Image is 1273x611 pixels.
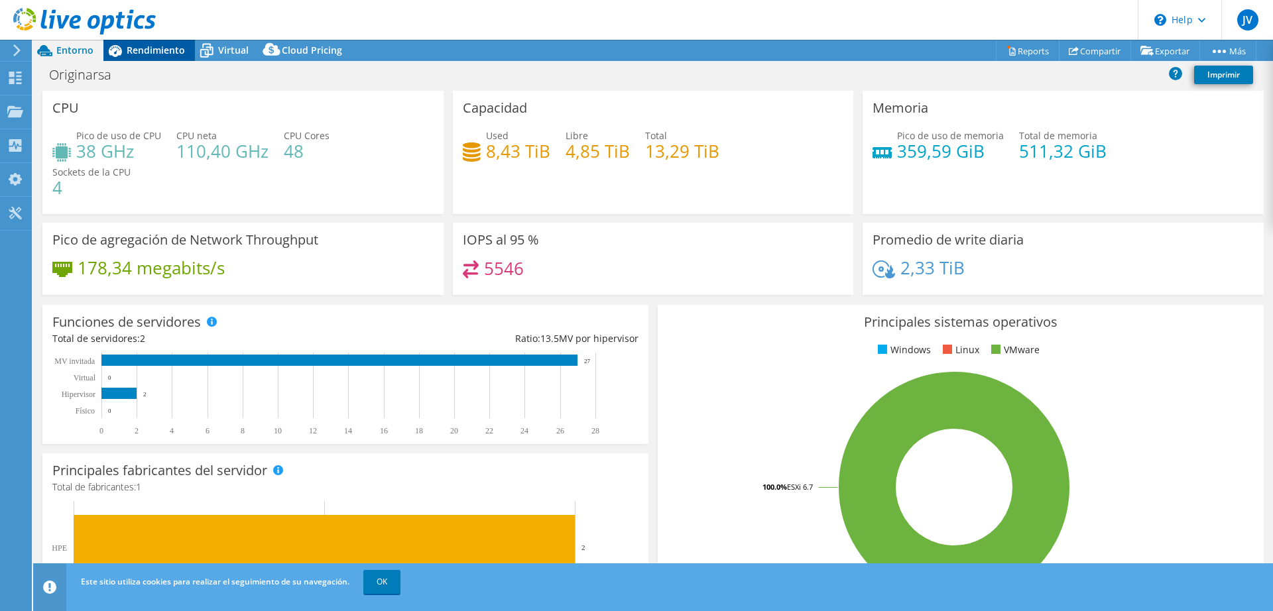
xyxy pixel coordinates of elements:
[897,144,1004,158] h4: 359,59 GiB
[988,343,1040,357] li: VMware
[176,144,269,158] h4: 110,40 GHz
[52,463,267,478] h3: Principales fabricantes del servidor
[787,482,813,492] tspan: ESXi 6.7
[74,373,96,382] text: Virtual
[463,101,527,115] h3: Capacidad
[78,260,225,275] h4: 178,34 megabits/s
[463,233,539,247] h3: IOPS al 95 %
[1130,40,1200,61] a: Exportar
[127,44,185,56] span: Rendimiento
[76,129,161,142] span: Pico de uso de CPU
[1019,129,1097,142] span: Total de memoria
[540,332,559,345] span: 13.5
[81,576,349,587] span: Este sitio utiliza cookies para realizar el seguimiento de su navegación.
[140,332,145,345] span: 2
[485,426,493,435] text: 22
[645,144,719,158] h4: 13,29 TiB
[762,482,787,492] tspan: 100.0%
[76,144,161,158] h4: 38 GHz
[52,480,638,494] h4: Total de fabricantes:
[282,44,342,56] span: Cloud Pricing
[996,40,1060,61] a: Reports
[668,315,1254,329] h3: Principales sistemas operativos
[1154,14,1166,26] svg: \n
[43,68,132,82] h1: Originarsa
[1059,40,1131,61] a: Compartir
[54,357,95,366] text: MV invitada
[62,390,95,399] text: Hipervisor
[345,331,638,346] div: Ratio: MV por hipervisor
[556,426,564,435] text: 26
[274,426,282,435] text: 10
[1194,66,1253,84] a: Imprimir
[309,426,317,435] text: 12
[99,426,103,435] text: 0
[108,374,111,381] text: 0
[520,426,528,435] text: 24
[108,408,111,414] text: 0
[76,406,95,416] tspan: Físico
[52,180,131,195] h4: 4
[135,426,139,435] text: 2
[284,129,330,142] span: CPU Cores
[143,391,147,398] text: 2
[415,426,423,435] text: 18
[52,543,67,553] text: HPE
[873,233,1024,247] h3: Promedio de write diaria
[486,144,550,158] h4: 8,43 TiB
[52,166,131,178] span: Sockets de la CPU
[52,233,318,247] h3: Pico de agregación de Network Throughput
[940,343,979,357] li: Linux
[52,315,201,329] h3: Funciones de servidores
[56,44,93,56] span: Entorno
[484,261,524,276] h4: 5546
[897,129,1004,142] span: Pico de uso de memoria
[486,129,509,142] span: Used
[344,426,352,435] text: 14
[645,129,667,142] span: Total
[450,426,458,435] text: 20
[591,426,599,435] text: 28
[584,358,591,364] text: 27
[284,144,330,158] h4: 48
[566,129,588,142] span: Libre
[566,144,630,158] h4: 4,85 TiB
[581,543,585,551] text: 2
[1019,144,1107,158] h4: 511,32 GiB
[873,101,928,115] h3: Memoria
[218,44,249,56] span: Virtual
[875,343,931,357] li: Windows
[52,331,345,346] div: Total de servidores:
[900,260,965,275] h4: 2,33 TiB
[136,480,141,493] span: 1
[170,426,174,435] text: 4
[380,426,388,435] text: 16
[176,129,217,142] span: CPU neta
[1237,9,1258,30] span: JV
[52,101,79,115] h3: CPU
[363,570,400,594] a: OK
[1199,40,1256,61] a: Más
[206,426,210,435] text: 6
[241,426,245,435] text: 8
